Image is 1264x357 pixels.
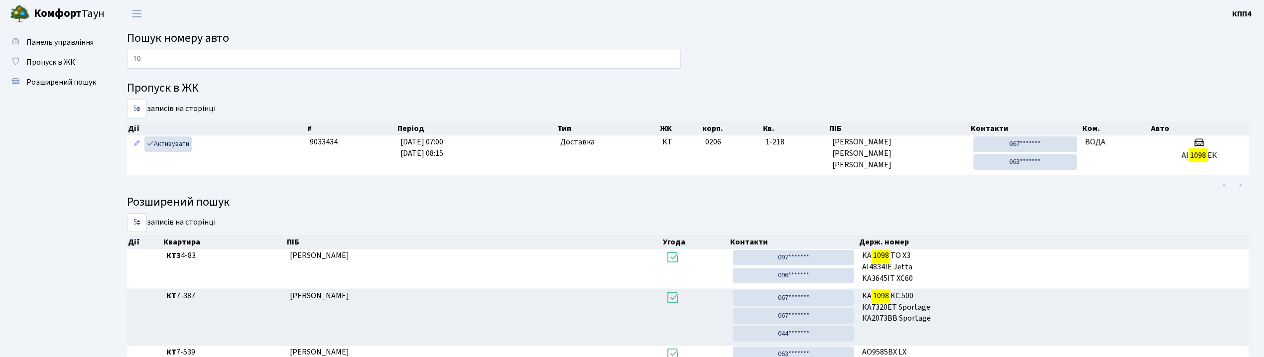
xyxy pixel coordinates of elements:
a: Панель управління [5,32,105,52]
span: Таун [34,5,105,22]
mark: 1098 [872,248,890,262]
span: [DATE] 07:00 [DATE] 08:15 [400,136,443,159]
span: Панель управління [26,37,94,48]
th: Контакти [970,121,1081,135]
th: ПІБ [286,235,662,249]
span: [PERSON_NAME] [290,250,349,261]
th: Контакти [729,235,858,249]
th: Тип [556,121,659,135]
b: КТ [167,290,177,301]
b: КТ3 [167,250,181,261]
th: Дії [127,121,306,135]
span: [PERSON_NAME] [290,290,349,301]
span: ВОДА [1085,136,1106,147]
span: 7-387 [167,290,282,302]
th: Держ. номер [858,235,1249,249]
label: записів на сторінці [127,100,216,119]
a: Активувати [144,136,192,152]
img: logo.png [10,4,30,24]
h4: Пропуск в ЖК [127,81,1249,96]
th: ПІБ [829,121,970,135]
span: Пошук номеру авто [127,29,229,47]
span: [PERSON_NAME] [PERSON_NAME] [PERSON_NAME] [832,136,965,171]
th: Період [396,121,556,135]
select: записів на сторінці [127,100,147,119]
span: 0206 [705,136,721,147]
th: Квартира [163,235,286,249]
h5: АІ ЕК [1154,151,1245,160]
b: Комфорт [34,5,82,21]
span: 9033434 [310,136,338,147]
span: 1-218 [765,136,824,148]
span: Доставка [560,136,595,148]
a: Пропуск в ЖК [5,52,105,72]
button: Переключити навігацію [125,5,149,22]
span: 4-83 [167,250,282,261]
h4: Розширений пошук [127,195,1249,210]
th: Дії [127,235,163,249]
span: КТ [663,136,698,148]
mark: 1098 [872,289,890,303]
span: КА КС 500 КА7320ЕТ Sportage КА2073ВВ Sportage [862,290,1245,325]
th: ЖК [659,121,702,135]
th: Кв. [762,121,829,135]
th: Ком. [1081,121,1150,135]
span: Пропуск в ЖК [26,57,75,68]
span: Розширений пошук [26,77,96,88]
span: KA TO X3 АІ4834ІЕ Jetta KA3645IT XC60 [862,250,1245,284]
th: корп. [702,121,762,135]
a: Редагувати [131,136,143,152]
th: Авто [1150,121,1250,135]
th: # [306,121,397,135]
a: КПП4 [1233,8,1252,20]
input: Пошук [127,50,681,69]
select: записів на сторінці [127,213,147,232]
b: КПП4 [1233,8,1252,19]
mark: 1098 [1189,148,1208,162]
label: записів на сторінці [127,213,216,232]
th: Угода [662,235,729,249]
a: Розширений пошук [5,72,105,92]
